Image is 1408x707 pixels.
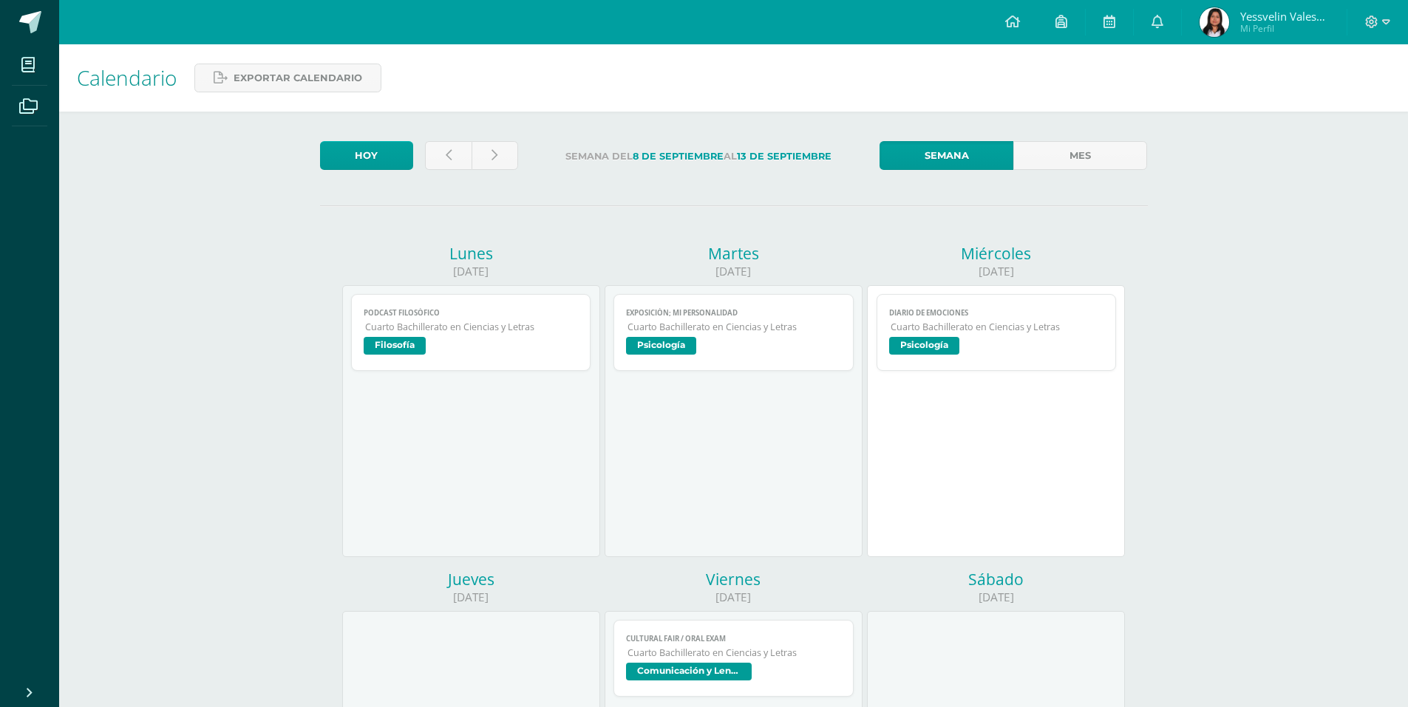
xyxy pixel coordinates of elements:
div: Jueves [342,569,600,590]
span: Comunicación y Lenguaje L3, Inglés 4 [626,663,752,680]
div: [DATE] [605,264,863,279]
span: Podcast Filosófico [364,308,579,318]
div: Viernes [605,569,863,590]
span: Cuarto Bachillerato en Ciencias y Letras [628,646,841,659]
div: [DATE] [342,590,600,605]
span: Cuarto Bachillerato en Ciencias y Letras [891,321,1104,333]
span: Diario de emociones [889,308,1104,318]
span: Psicología [889,337,959,355]
span: Exposición; mi personalidad [626,308,841,318]
span: Mi Perfil [1240,22,1329,35]
label: Semana del al [530,141,868,171]
a: Cultural Fair / Oral ExamCuarto Bachillerato en Ciencias y LetrasComunicación y Lenguaje L3, Ingl... [613,620,854,697]
a: Podcast FilosóficoCuarto Bachillerato en Ciencias y LetrasFilosofía [351,294,591,371]
a: Diario de emocionesCuarto Bachillerato en Ciencias y LetrasPsicología [877,294,1117,371]
strong: 13 de Septiembre [737,151,831,162]
img: 4c93e1f247c43285e4a51d777836c6fd.png [1200,7,1229,37]
span: Filosofía [364,337,426,355]
a: Exposición; mi personalidadCuarto Bachillerato en Ciencias y LetrasPsicología [613,294,854,371]
div: [DATE] [867,590,1125,605]
div: [DATE] [605,590,863,605]
span: Cuarto Bachillerato en Ciencias y Letras [365,321,579,333]
div: [DATE] [342,264,600,279]
span: Exportar calendario [234,64,362,92]
span: Calendario [77,64,177,92]
a: Mes [1013,141,1147,170]
a: Hoy [320,141,413,170]
div: Lunes [342,243,600,264]
div: Miércoles [867,243,1125,264]
div: Sábado [867,569,1125,590]
a: Exportar calendario [194,64,381,92]
span: Cultural Fair / Oral Exam [626,634,841,643]
strong: 8 de Septiembre [633,151,724,162]
span: Psicología [626,337,696,355]
span: Yessvelin Valeska del Rosario [1240,9,1329,24]
div: Martes [605,243,863,264]
span: Cuarto Bachillerato en Ciencias y Letras [628,321,841,333]
a: Semana [880,141,1013,170]
div: [DATE] [867,264,1125,279]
